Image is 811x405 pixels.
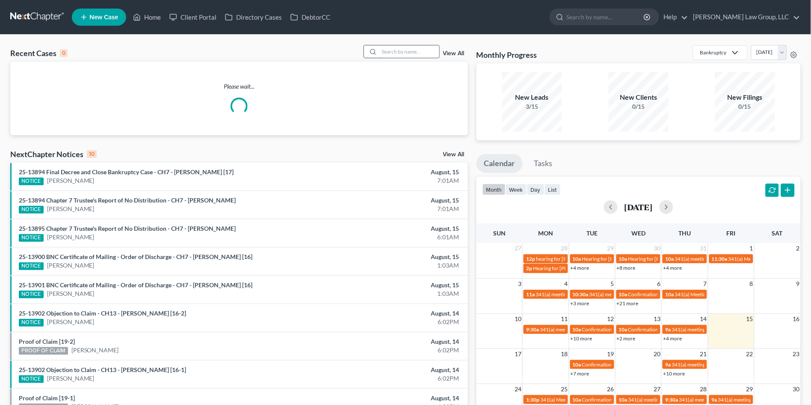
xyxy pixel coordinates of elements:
div: 0/15 [715,102,775,111]
a: 25-13895 Chapter 7 Trustee's Report of No Distribution - CH7 - [PERSON_NAME] [19,225,236,232]
button: list [545,184,561,195]
div: NOTICE [19,206,44,214]
a: +10 more [571,335,592,342]
span: 341(a) meeting for [PERSON_NAME] [718,396,801,403]
div: NextChapter Notices [10,149,97,159]
h3: Monthly Progress [477,50,537,60]
button: day [527,184,545,195]
a: +10 more [663,370,685,377]
a: +21 more [617,300,639,307]
a: DebtorCC [286,9,334,25]
span: 30 [653,243,661,253]
div: August, 14 [318,394,459,402]
a: [PERSON_NAME] [47,374,95,383]
button: week [506,184,527,195]
div: 1:03AM [318,289,459,298]
a: [PERSON_NAME] [71,346,119,354]
div: August, 15 [318,196,459,205]
span: 341(a) meeting for [PERSON_NAME] [672,326,754,333]
a: Calendar [477,154,523,173]
a: [PERSON_NAME] [47,289,95,298]
div: 6:02PM [318,346,459,354]
span: 341(a) meeting for [PERSON_NAME] [672,361,754,368]
div: 3/15 [502,102,562,111]
span: Sun [493,229,506,237]
span: Fri [727,229,736,237]
div: New Clients [609,92,669,102]
div: 6:02PM [318,374,459,383]
span: 21 [699,349,708,359]
a: +4 more [571,265,589,271]
span: 29 [746,384,754,394]
div: 6:01AM [318,233,459,241]
span: 10a [573,256,581,262]
div: New Leads [502,92,562,102]
span: 11:30a [712,256,728,262]
span: Confirmation hearing for [PERSON_NAME] [582,396,679,403]
span: 3 [517,279,522,289]
span: 28 [699,384,708,394]
span: Mon [539,229,553,237]
div: NOTICE [19,234,44,242]
a: Directory Cases [221,9,286,25]
span: 10 [514,314,522,324]
span: 17 [514,349,522,359]
span: Hearing for [PERSON_NAME] [582,256,649,262]
span: 16 [792,314,801,324]
a: +2 more [617,335,636,342]
div: August, 15 [318,281,459,289]
a: View All [443,51,465,57]
span: 18 [560,349,569,359]
span: 10a [573,361,581,368]
span: 9:30a [665,396,678,403]
span: Sat [772,229,783,237]
span: 2 [796,243,801,253]
span: 15 [746,314,754,324]
span: 26 [607,384,615,394]
a: [PERSON_NAME] [47,318,95,326]
span: 6 [656,279,661,289]
a: Proof of Claim [19-2] [19,338,75,345]
span: 9a [665,361,671,368]
span: 341(a) Meeting for [PERSON_NAME] [540,396,623,403]
span: 27 [653,384,661,394]
a: Help [660,9,688,25]
div: 10 [87,150,97,158]
span: 19 [607,349,615,359]
a: [PERSON_NAME] [47,176,95,185]
a: +8 more [617,265,636,271]
div: August, 14 [318,337,459,346]
a: 25-13901 BNC Certificate of Mailing - Order of Discharge - CH7 - [PERSON_NAME] [16] [19,281,252,289]
span: 1:30p [526,396,539,403]
a: View All [443,152,465,158]
div: August, 14 [318,309,459,318]
div: August, 15 [318,224,459,233]
a: 25-13902 Objection to Claim - CH13 - [PERSON_NAME] [16-1] [19,366,186,373]
div: Recent Cases [10,48,68,58]
span: Thu [679,229,691,237]
a: [PERSON_NAME] [47,261,95,270]
span: New Case [89,14,118,21]
span: 9a [665,326,671,333]
span: 29 [607,243,615,253]
a: Home [129,9,165,25]
span: Hearing for [PERSON_NAME] [628,256,695,262]
span: Hearing for [PERSON_NAME] [533,265,600,271]
span: 10a [619,291,627,298]
span: 341(a) Meeting for [PERSON_NAME] [675,291,758,298]
p: Please wait... [10,82,468,91]
div: NOTICE [19,291,44,298]
span: 10a [573,396,581,403]
span: 28 [560,243,569,253]
span: 14 [699,314,708,324]
div: August, 15 [318,253,459,261]
span: 341(a) meeting for [628,396,670,403]
span: 12p [526,256,535,262]
span: 10a [665,256,674,262]
div: 0/15 [609,102,669,111]
span: 10a [665,291,674,298]
span: 25 [560,384,569,394]
a: 25-13900 BNC Certificate of Mailing - Order of Discharge - CH7 - [PERSON_NAME] [16] [19,253,252,260]
div: PROOF OF CLAIM [19,347,68,355]
span: 13 [653,314,661,324]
